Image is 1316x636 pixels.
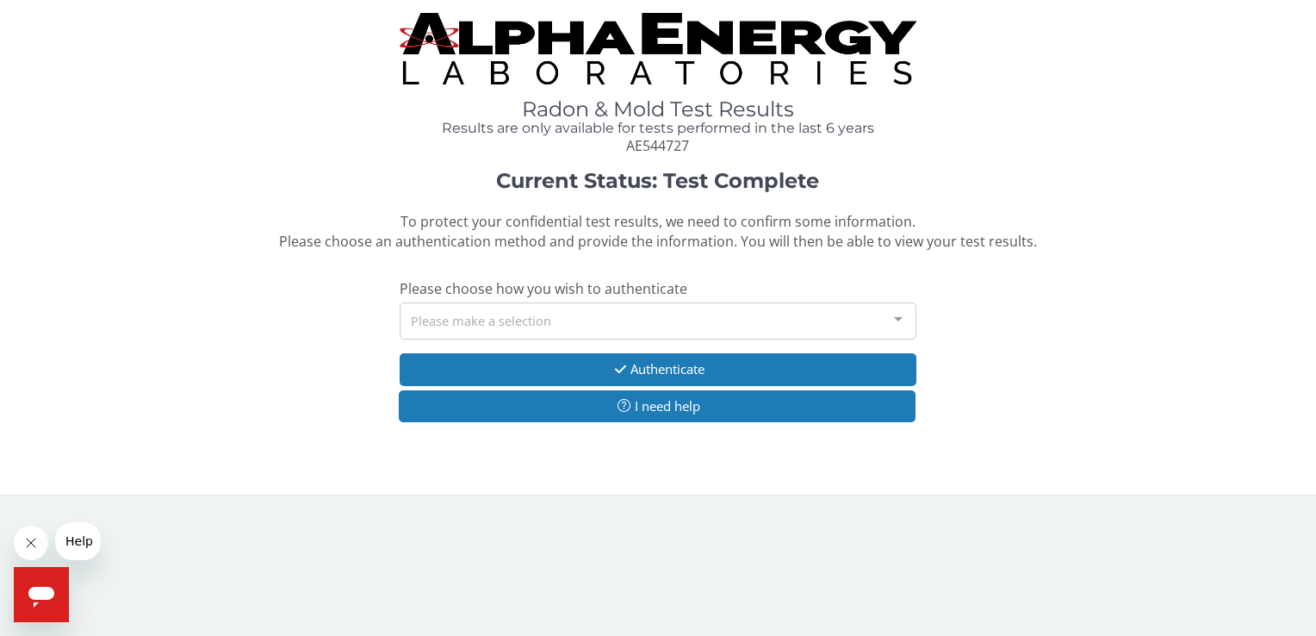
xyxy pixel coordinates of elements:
[626,136,689,155] span: AE544727
[400,13,916,84] img: TightCrop.jpg
[411,310,551,330] span: Please make a selection
[14,526,48,560] iframe: Close message
[400,279,687,298] span: Please choose how you wish to authenticate
[55,522,101,560] iframe: Message from company
[496,168,819,193] strong: Current Status: Test Complete
[399,390,915,422] button: I need help
[400,121,916,136] h4: Results are only available for tests performed in the last 6 years
[14,567,69,622] iframe: Button to launch messaging window
[279,212,1037,251] span: To protect your confidential test results, we need to confirm some information. Please choose an ...
[400,353,916,385] button: Authenticate
[400,98,916,121] h1: Radon & Mold Test Results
